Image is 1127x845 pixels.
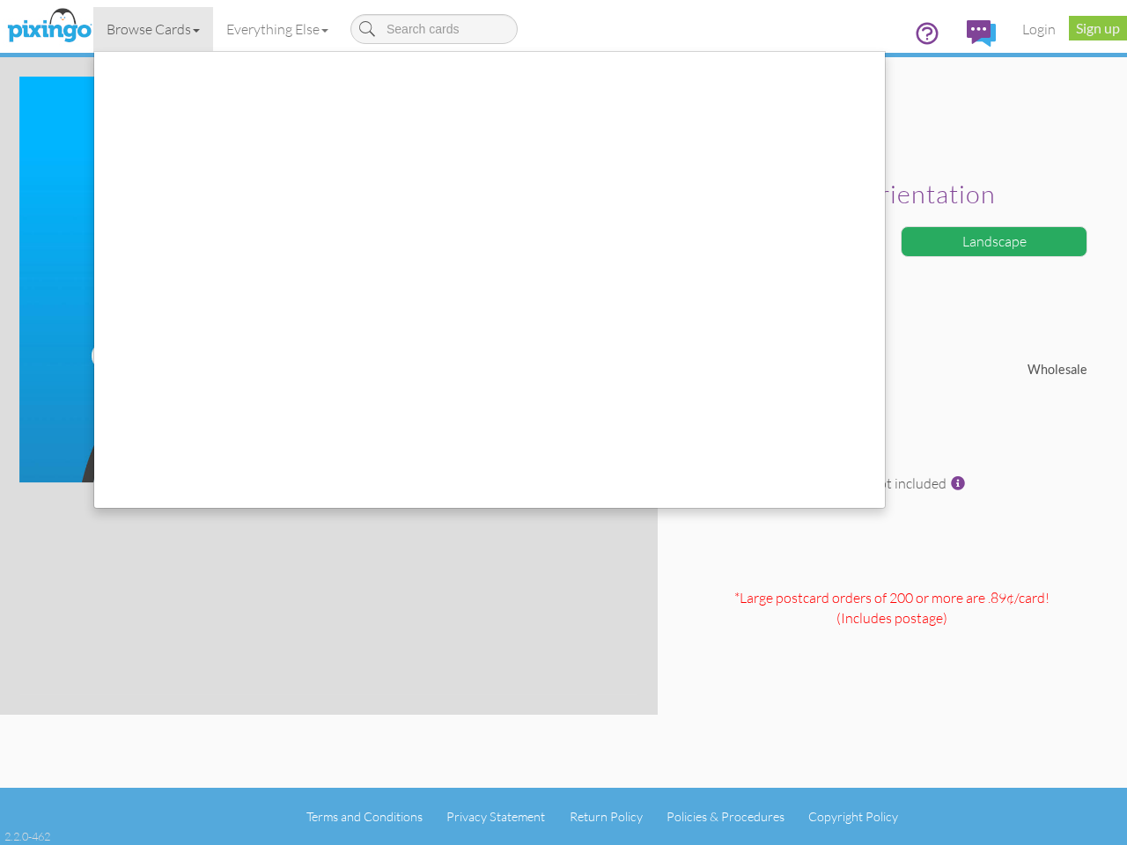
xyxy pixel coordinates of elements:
a: Policies & Procedures [667,809,784,824]
a: Privacy Statement [446,809,545,824]
div: Landscape [901,226,1087,257]
a: Browse Cards [93,7,213,51]
a: Everything Else [213,7,342,51]
a: Terms and Conditions [306,809,423,824]
a: Login [1009,7,1069,51]
div: Postage not included [671,474,1114,579]
a: Copyright Policy [808,809,898,824]
img: create-your-own-landscape.jpg [19,77,637,482]
div: *Large postcard orders of 200 or more are .89¢/card! (Includes postage ) [671,588,1114,714]
div: Wholesale [892,361,1101,379]
h2: Select orientation [693,180,1083,209]
a: Sign up [1069,16,1127,40]
input: Search cards [350,14,518,44]
div: 2.2.0-462 [4,828,50,844]
img: pixingo logo [3,4,96,48]
a: Return Policy [570,809,643,824]
img: comments.svg [967,20,996,47]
